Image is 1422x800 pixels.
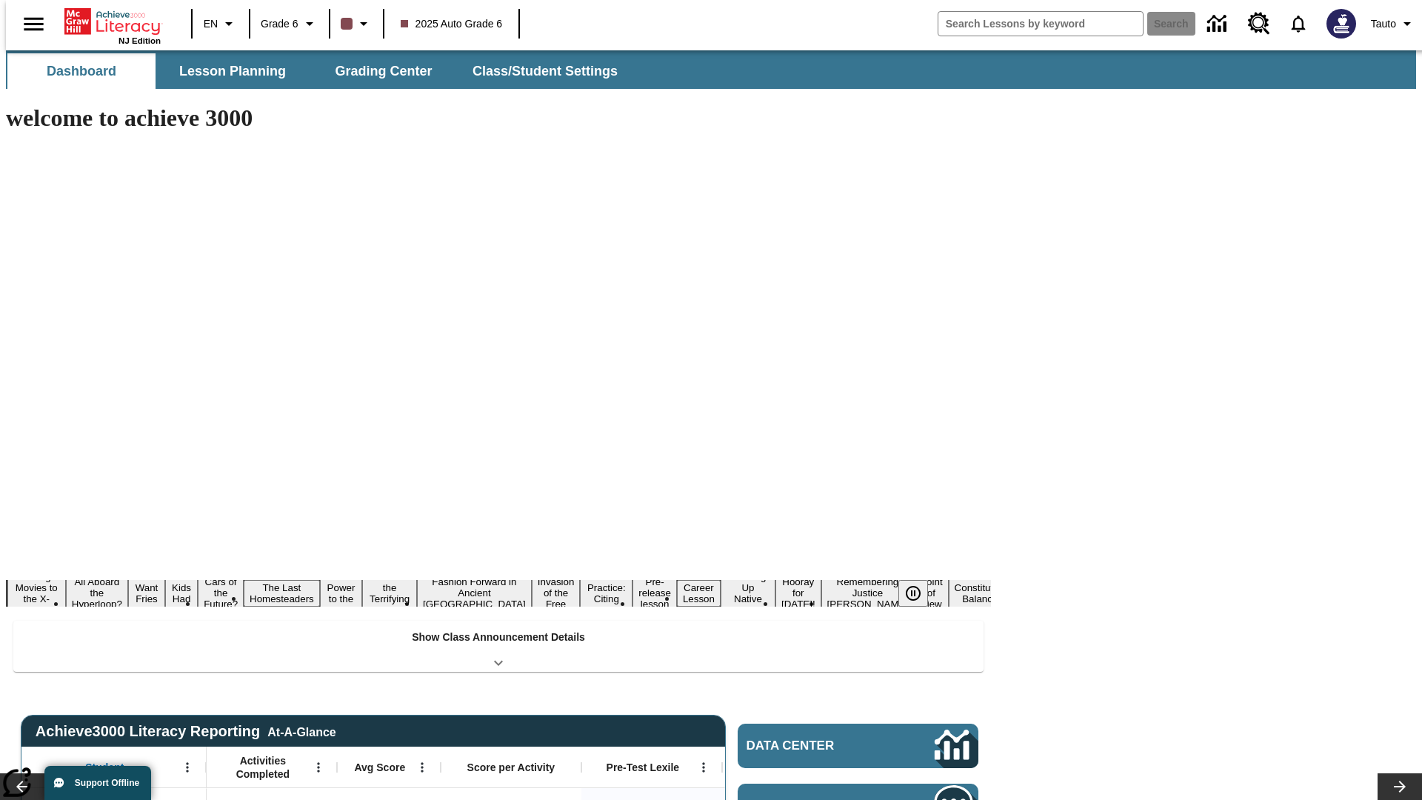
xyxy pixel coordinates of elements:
a: Data Center [738,724,978,768]
button: Slide 8 Attack of the Terrifying Tomatoes [362,569,417,618]
button: Slide 15 Hooray for Constitution Day! [775,574,821,612]
button: Slide 14 Cooking Up Native Traditions [721,569,775,618]
a: Home [64,7,161,36]
a: Data Center [1198,4,1239,44]
div: SubNavbar [6,50,1416,89]
a: Notifications [1279,4,1318,43]
button: Select a new avatar [1318,4,1365,43]
a: Resource Center, Will open in new tab [1239,4,1279,44]
button: Slide 13 Career Lesson [677,580,721,607]
p: Show Class Announcement Details [412,630,585,645]
span: Achieve3000 Literacy Reporting [36,723,336,740]
button: Slide 7 Solar Power to the People [320,569,363,618]
button: Class color is dark brown. Change class color [335,10,378,37]
button: Profile/Settings [1365,10,1422,37]
button: Grade: Grade 6, Select a grade [255,10,324,37]
button: Language: EN, Select a language [197,10,244,37]
button: Slide 10 The Invasion of the Free CD [532,563,581,623]
img: Avatar [1326,9,1356,39]
button: Dashboard [7,53,156,89]
div: SubNavbar [6,53,631,89]
div: At-A-Glance [267,723,336,739]
button: Open Menu [411,756,433,779]
button: Slide 5 Cars of the Future? [198,574,244,612]
div: Pause [898,580,943,607]
button: Slide 4 Dirty Jobs Kids Had To Do [165,558,198,629]
button: Slide 6 The Last Homesteaders [244,580,320,607]
span: Student [85,761,124,774]
button: Slide 12 Pre-release lesson [632,574,677,612]
button: Grading Center [310,53,458,89]
span: Data Center [747,739,885,753]
span: Avg Score [354,761,405,774]
span: 2025 Auto Grade 6 [401,16,503,32]
button: Open Menu [307,756,330,779]
span: Pre-Test Lexile [607,761,680,774]
h1: welcome to achieve 3000 [6,104,991,132]
button: Lesson Planning [158,53,307,89]
button: Slide 16 Remembering Justice O'Connor [821,574,915,612]
button: Support Offline [44,766,151,800]
button: Open side menu [12,2,56,46]
button: Pause [898,580,928,607]
button: Open Menu [692,756,715,779]
span: Tauto [1371,16,1396,32]
button: Slide 18 The Constitution's Balancing Act [949,569,1020,618]
span: EN [204,16,218,32]
button: Slide 1 Taking Movies to the X-Dimension [7,569,66,618]
div: Home [64,5,161,45]
button: Class/Student Settings [461,53,630,89]
div: Show Class Announcement Details [13,621,984,672]
button: Lesson carousel, Next [1378,773,1422,800]
button: Slide 11 Mixed Practice: Citing Evidence [580,569,632,618]
button: Open Menu [176,756,198,779]
input: search field [938,12,1143,36]
button: Slide 3 Do You Want Fries With That? [128,558,165,629]
span: Activities Completed [214,754,312,781]
span: Score per Activity [467,761,555,774]
span: Grade 6 [261,16,298,32]
span: NJ Edition [118,36,161,45]
span: Support Offline [75,778,139,788]
button: Slide 9 Fashion Forward in Ancient Rome [417,574,532,612]
button: Slide 2 All Aboard the Hyperloop? [66,574,128,612]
